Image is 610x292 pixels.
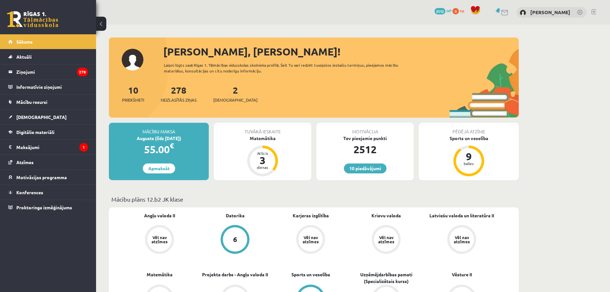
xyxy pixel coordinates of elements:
[459,151,478,162] div: 9
[8,185,88,200] a: Konferences
[16,174,67,180] span: Motivācijas programma
[161,97,197,103] span: Neizlasītās ziņas
[8,200,88,215] a: Proktoringa izmēģinājums
[79,143,88,152] i: 1
[435,8,445,14] span: 2512
[8,125,88,139] a: Digitālie materiāli
[371,212,401,219] a: Krievu valoda
[273,225,348,255] a: Vēl nav atzīmes
[109,142,209,157] div: 55.00
[253,151,272,155] div: Atlicis
[16,189,43,195] span: Konferences
[197,225,273,255] a: 6
[291,271,330,278] a: Sports un veselība
[16,140,88,154] legend: Maksājumi
[16,64,88,79] legend: Ziņojumi
[8,64,88,79] a: Ziņojumi278
[344,163,386,173] a: 10 piedāvājumi
[8,49,88,64] a: Aktuāli
[429,212,494,219] a: Latviešu valoda un literatūra II
[16,79,88,94] legend: Informatīvie ziņojumi
[214,123,311,135] div: Tuvākā ieskaite
[214,135,311,177] a: Matemātika Atlicis 3 dienas
[122,84,144,103] a: 10Priekšmeti
[253,155,272,165] div: 3
[16,39,33,45] span: Sākums
[122,97,144,103] span: Priekšmeti
[164,62,410,74] div: Laipni lūgts savā Rīgas 1. Tālmācības vidusskolas skolnieka profilā. Šeit Tu vari redzēt tuvojošo...
[293,212,329,219] a: Karjeras izglītība
[316,123,414,135] div: Motivācija
[202,271,268,278] a: Projekta darbs - Angļu valoda II
[446,8,451,13] span: mP
[111,195,516,204] p: Mācību plāns 12.b2 JK klase
[8,140,88,154] a: Maksājumi1
[8,155,88,170] a: Atzīmes
[419,135,519,142] div: Sports un veselība
[377,235,395,244] div: Vēl nav atzīmes
[109,135,209,142] div: Augusts (līdz [DATE])
[253,165,272,169] div: dienas
[16,159,34,165] span: Atzīmes
[435,8,451,13] a: 2512 mP
[8,95,88,109] a: Mācību resursi
[530,9,570,15] a: [PERSON_NAME]
[226,212,245,219] a: Datorika
[16,204,72,210] span: Proktoringa izmēģinājums
[453,235,471,244] div: Vēl nav atzīmes
[8,170,88,185] a: Motivācijas programma
[147,271,173,278] a: Matemātika
[109,123,209,135] div: Mācību maksa
[419,123,519,135] div: Pēdējā atzīme
[348,225,424,255] a: Vēl nav atzīmes
[452,271,472,278] a: Vēsture II
[348,271,424,285] a: Uzņēmējdarbības pamati (Specializētais kurss)
[419,135,519,177] a: Sports un veselība 9 balles
[214,135,311,142] div: Matemātika
[170,141,174,150] span: €
[16,114,67,120] span: [DEMOGRAPHIC_DATA]
[163,44,519,59] div: [PERSON_NAME], [PERSON_NAME]!
[16,54,32,60] span: Aktuāli
[302,235,320,244] div: Vēl nav atzīmes
[452,8,467,13] a: 0 xp
[77,68,88,76] i: 278
[16,129,54,135] span: Digitālie materiāli
[452,8,459,14] span: 0
[424,225,500,255] a: Vēl nav atzīmes
[16,99,47,105] span: Mācību resursi
[161,84,197,103] a: 278Neizlasītās ziņas
[233,236,237,243] div: 6
[8,79,88,94] a: Informatīvie ziņojumi
[8,110,88,124] a: [DEMOGRAPHIC_DATA]
[520,10,526,16] img: Aleksandrs Kazakevičs
[150,235,168,244] div: Vēl nav atzīmes
[459,162,478,165] div: balles
[213,97,257,103] span: [DEMOGRAPHIC_DATA]
[8,34,88,49] a: Sākums
[316,142,414,157] div: 2512
[144,212,175,219] a: Angļu valoda II
[122,225,197,255] a: Vēl nav atzīmes
[316,135,414,142] div: Tev pieejamie punkti
[143,163,175,173] a: Apmaksāt
[213,84,257,103] a: 2[DEMOGRAPHIC_DATA]
[7,11,58,27] a: Rīgas 1. Tālmācības vidusskola
[460,8,464,13] span: xp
